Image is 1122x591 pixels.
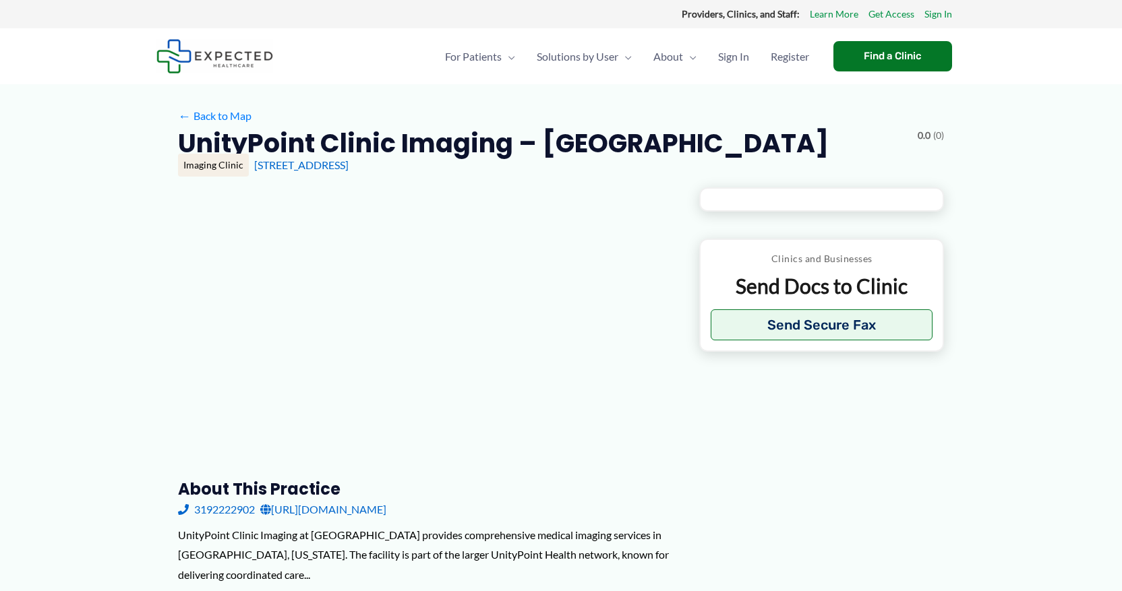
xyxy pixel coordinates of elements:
a: 3192222902 [178,499,255,520]
a: Sign In [707,33,760,80]
p: Clinics and Businesses [711,250,933,268]
p: Send Docs to Clinic [711,273,933,299]
a: Learn More [810,5,858,23]
button: Send Secure Fax [711,309,933,340]
span: About [653,33,683,80]
a: ←Back to Map [178,106,252,126]
span: Solutions by User [537,33,618,80]
a: Get Access [868,5,914,23]
span: (0) [933,127,944,144]
img: Expected Healthcare Logo - side, dark font, small [156,39,273,73]
a: [URL][DOMAIN_NAME] [260,499,386,520]
a: [STREET_ADDRESS] [254,158,349,171]
a: AboutMenu Toggle [643,33,707,80]
a: For PatientsMenu Toggle [434,33,526,80]
nav: Primary Site Navigation [434,33,820,80]
span: Register [771,33,809,80]
a: Sign In [924,5,952,23]
span: 0.0 [918,127,931,144]
span: Menu Toggle [502,33,515,80]
strong: Providers, Clinics, and Staff: [682,8,800,20]
div: UnityPoint Clinic Imaging at [GEOGRAPHIC_DATA] provides comprehensive medical imaging services in... [178,525,678,585]
span: For Patients [445,33,502,80]
span: Sign In [718,33,749,80]
div: Imaging Clinic [178,154,249,177]
span: Menu Toggle [683,33,697,80]
span: ← [178,109,191,122]
h2: UnityPoint Clinic Imaging – [GEOGRAPHIC_DATA] [178,127,829,160]
a: Solutions by UserMenu Toggle [526,33,643,80]
a: Find a Clinic [833,41,952,71]
h3: About this practice [178,478,678,499]
a: Register [760,33,820,80]
span: Menu Toggle [618,33,632,80]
